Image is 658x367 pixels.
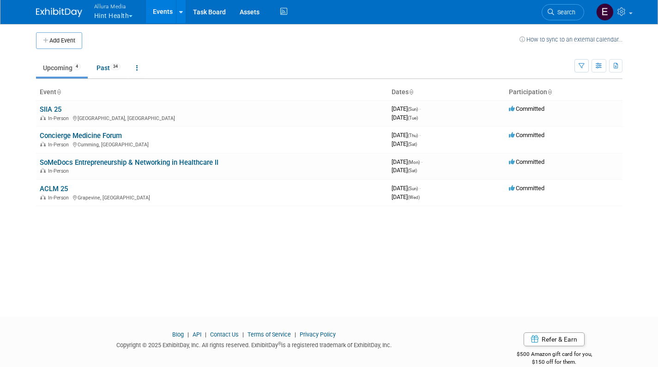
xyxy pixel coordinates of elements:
sup: ® [278,341,281,346]
a: Concierge Medicine Forum [40,132,122,140]
span: (Thu) [408,133,418,138]
span: 34 [110,63,121,70]
span: [DATE] [392,140,417,147]
div: $150 off for them. [486,358,622,366]
button: Add Event [36,32,82,49]
th: Dates [388,84,505,100]
a: Sort by Event Name [56,88,61,96]
span: (Tue) [408,115,418,120]
span: - [419,105,421,112]
span: (Sat) [408,168,417,173]
img: In-Person Event [40,168,46,173]
span: (Sun) [408,186,418,191]
span: (Sat) [408,142,417,147]
img: In-Person Event [40,142,46,146]
span: In-Person [48,115,72,121]
span: | [203,331,209,338]
img: In-Person Event [40,115,46,120]
a: Sort by Participation Type [547,88,552,96]
span: - [421,158,423,165]
a: Contact Us [210,331,239,338]
span: [DATE] [392,185,421,192]
div: [GEOGRAPHIC_DATA], [GEOGRAPHIC_DATA] [40,114,384,121]
img: Eric Thompson [596,3,614,21]
a: API [193,331,201,338]
a: Refer & Earn [524,332,585,346]
span: [DATE] [392,105,421,112]
div: Grapevine, [GEOGRAPHIC_DATA] [40,193,384,201]
a: Privacy Policy [300,331,336,338]
div: $500 Amazon gift card for you, [486,344,622,366]
a: Sort by Start Date [409,88,413,96]
div: Cumming, [GEOGRAPHIC_DATA] [40,140,384,148]
div: Copyright © 2025 ExhibitDay, Inc. All rights reserved. ExhibitDay is a registered trademark of Ex... [36,339,472,349]
span: Committed [509,105,544,112]
a: Search [542,4,584,20]
span: In-Person [48,142,72,148]
span: Committed [509,185,544,192]
a: SIIA 25 [40,105,61,114]
span: | [292,331,298,338]
span: In-Person [48,195,72,201]
a: How to sync to an external calendar... [519,36,622,43]
a: ACLM 25 [40,185,68,193]
img: ExhibitDay [36,8,82,17]
span: 4 [73,63,81,70]
span: - [419,185,421,192]
span: [DATE] [392,193,420,200]
span: | [185,331,191,338]
span: [DATE] [392,158,423,165]
span: | [240,331,246,338]
span: Search [554,9,575,16]
span: [DATE] [392,132,421,138]
span: - [419,132,421,138]
span: Committed [509,158,544,165]
span: (Mon) [408,160,420,165]
img: In-Person Event [40,195,46,199]
span: (Wed) [408,195,420,200]
a: Blog [172,331,184,338]
span: [DATE] [392,167,417,174]
a: Upcoming4 [36,59,88,77]
span: [DATE] [392,114,418,121]
span: (Sun) [408,107,418,112]
th: Event [36,84,388,100]
span: Allura Media [94,1,133,11]
th: Participation [505,84,622,100]
span: In-Person [48,168,72,174]
a: Past34 [90,59,127,77]
span: Committed [509,132,544,138]
a: Terms of Service [248,331,291,338]
a: SoMeDocs Entrepreneurship & Networking in Healthcare II [40,158,218,167]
